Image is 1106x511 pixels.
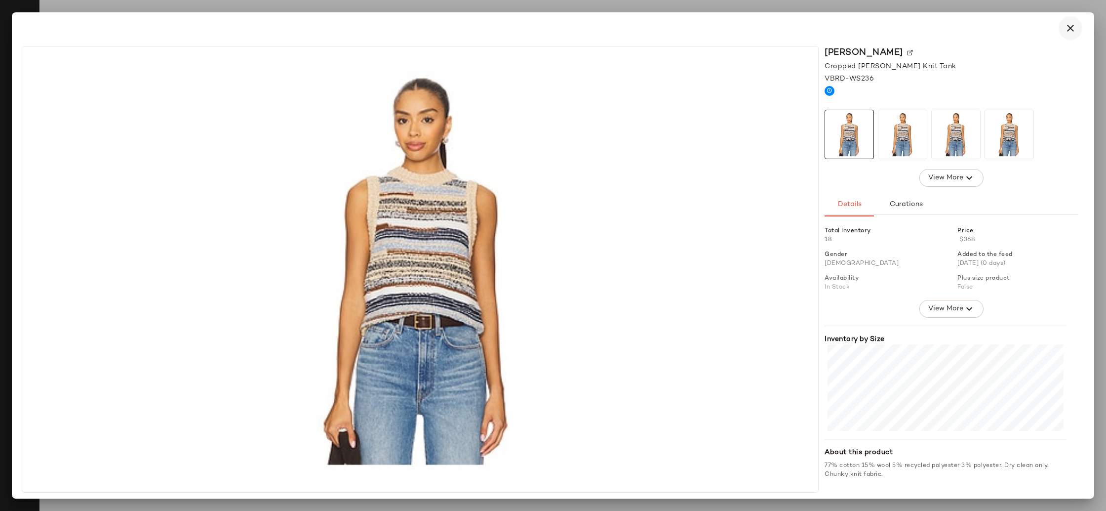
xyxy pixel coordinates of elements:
[837,201,861,209] span: Details
[825,462,1066,479] div: 77% cotton 15% wool 5% recycled polyester 3% polyester. Dry clean only. Chunky knit fabric.
[932,110,980,159] img: VBRD-WS236_V1.jpg
[919,300,984,318] button: View More
[28,52,812,486] img: VBRD-WS236_V1.jpg
[928,172,963,184] span: View More
[985,110,1033,159] img: VBRD-WS236_V1.jpg
[825,110,873,159] img: VBRD-WS236_V1.jpg
[825,74,874,84] span: VBRD-WS236
[907,50,913,56] img: svg%3e
[825,334,1066,344] div: Inventory by Size
[825,61,956,72] span: Cropped [PERSON_NAME] Knit Tank
[919,169,984,187] button: View More
[928,303,963,315] span: View More
[825,447,1066,458] div: About this product
[878,110,927,159] img: VBRD-WS236_V1.jpg
[825,46,903,59] span: [PERSON_NAME]
[889,201,923,209] span: Curations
